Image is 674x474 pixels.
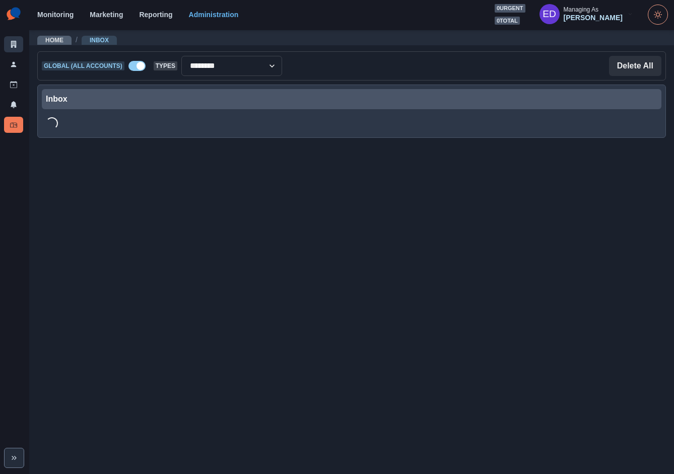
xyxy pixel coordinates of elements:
a: Users [4,56,23,72]
button: Expand [4,448,24,468]
button: Managing As[PERSON_NAME] [531,4,642,24]
a: Inbox [90,37,109,44]
a: Marketing [90,11,123,19]
div: [PERSON_NAME] [564,14,623,22]
span: / [76,35,78,45]
span: 0 urgent [495,4,525,13]
a: Draft Posts [4,76,23,93]
div: Elizabeth Dempsey [543,2,556,26]
a: Monitoring [37,11,74,19]
span: 0 total [495,17,520,25]
button: Delete All [609,56,661,76]
button: Toggle Mode [648,5,668,25]
span: Types [154,61,177,70]
div: Managing As [564,6,598,13]
a: Reporting [139,11,172,19]
span: Global (All Accounts) [42,61,124,70]
a: Notifications [4,97,23,113]
nav: breadcrumb [37,35,117,45]
a: Inbox [4,117,23,133]
a: Home [45,37,63,44]
a: Administration [189,11,239,19]
a: Clients [4,36,23,52]
div: Inbox [46,93,657,105]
